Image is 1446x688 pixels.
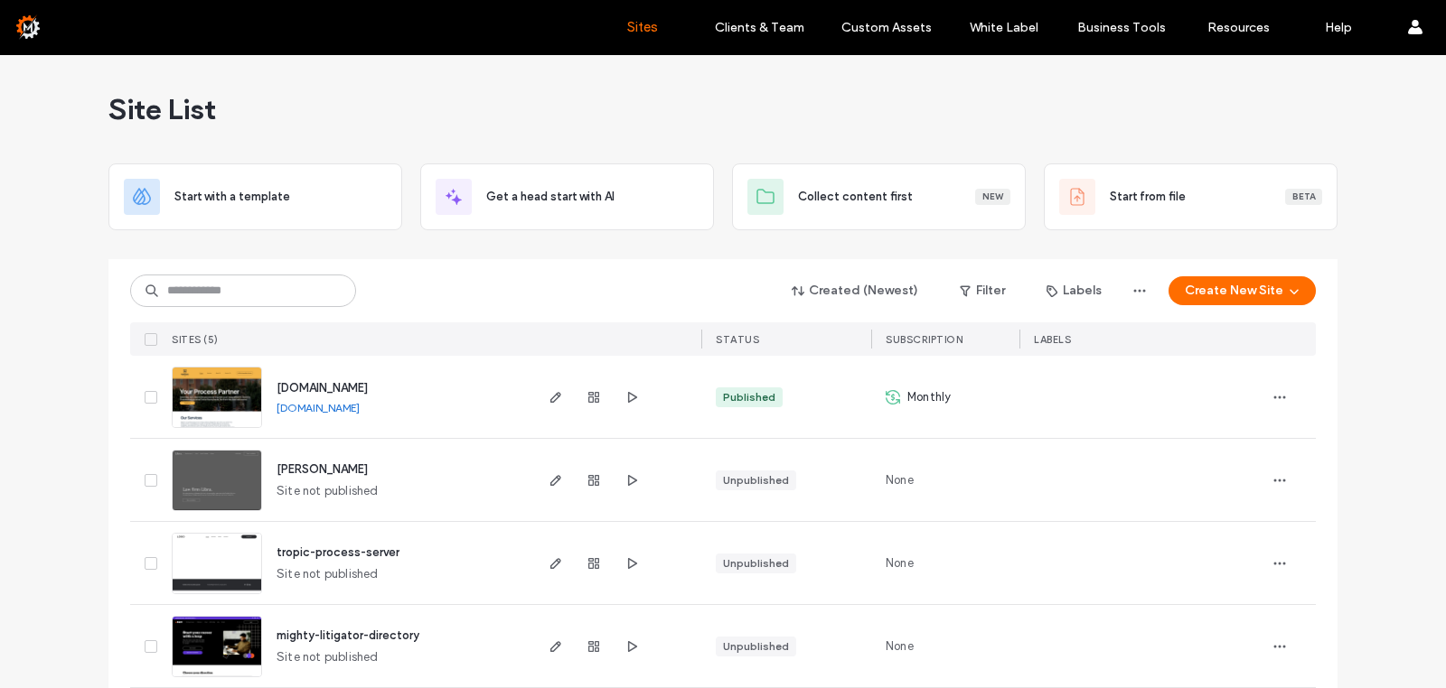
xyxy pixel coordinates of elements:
[776,276,934,305] button: Created (Newest)
[1077,20,1166,35] label: Business Tools
[108,163,402,230] div: Start with a template
[108,91,216,127] span: Site List
[1207,20,1270,35] label: Resources
[975,189,1010,205] div: New
[886,333,962,346] span: SUBSCRIPTION
[277,462,368,476] a: [PERSON_NAME]
[277,545,399,559] a: tropic-process-server
[886,471,914,489] span: None
[886,554,914,572] span: None
[277,648,379,666] span: Site not published
[798,188,913,206] span: Collect content first
[277,482,379,500] span: Site not published
[715,20,804,35] label: Clients & Team
[1285,189,1322,205] div: Beta
[723,472,789,488] div: Unpublished
[420,163,714,230] div: Get a head start with AI
[841,20,932,35] label: Custom Assets
[723,555,789,572] div: Unpublished
[486,188,615,206] span: Get a head start with AI
[716,333,759,346] span: STATUS
[277,381,368,395] a: [DOMAIN_NAME]
[886,637,914,655] span: None
[174,188,290,206] span: Start with a template
[723,638,789,655] div: Unpublished
[277,401,360,414] a: [DOMAIN_NAME]
[942,276,1023,305] button: Filter
[277,628,419,642] a: mighty-litigator-directory
[1034,333,1071,346] span: LABELS
[732,163,1026,230] div: Collect content firstNew
[277,565,379,583] span: Site not published
[970,20,1038,35] label: White Label
[1325,20,1352,35] label: Help
[1110,188,1186,206] span: Start from file
[907,388,951,406] span: Monthly
[723,389,775,405] div: Published
[1044,163,1338,230] div: Start from fileBeta
[627,19,658,35] label: Sites
[1030,276,1118,305] button: Labels
[172,333,219,346] span: SITES (5)
[1169,276,1316,305] button: Create New Site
